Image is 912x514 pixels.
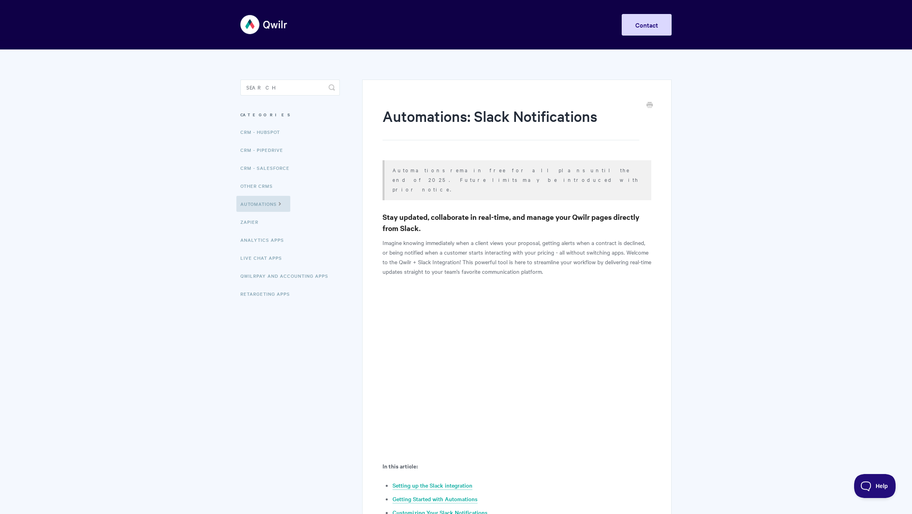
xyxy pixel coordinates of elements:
[393,165,641,194] p: Automations remain free for all plans until the end of 2025. Future limits may be introduced with...
[240,268,334,284] a: QwilrPay and Accounting Apps
[393,481,472,490] a: Setting up the Slack integration
[383,238,651,276] p: Imagine knowing immediately when a client views your proposal, getting alerts when a contract is ...
[240,160,295,176] a: CRM - Salesforce
[240,178,279,194] a: Other CRMs
[240,10,288,40] img: Qwilr Help Center
[240,214,264,230] a: Zapier
[240,108,340,122] h3: Categories
[854,474,896,498] iframe: Toggle Customer Support
[240,142,289,158] a: CRM - Pipedrive
[240,286,296,302] a: Retargeting Apps
[240,124,286,140] a: CRM - HubSpot
[393,495,478,504] a: Getting Started with Automations
[240,250,288,266] a: Live Chat Apps
[622,14,672,36] a: Contact
[236,196,290,212] a: Automations
[240,80,340,96] input: Search
[646,101,653,110] a: Print this Article
[383,106,639,140] h1: Automations: Slack Notifications
[240,232,290,248] a: Analytics Apps
[383,462,418,470] b: In this article:
[383,212,639,233] strong: Stay updated, collaborate in real-time, and manage your Qwilr pages directly from Slack.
